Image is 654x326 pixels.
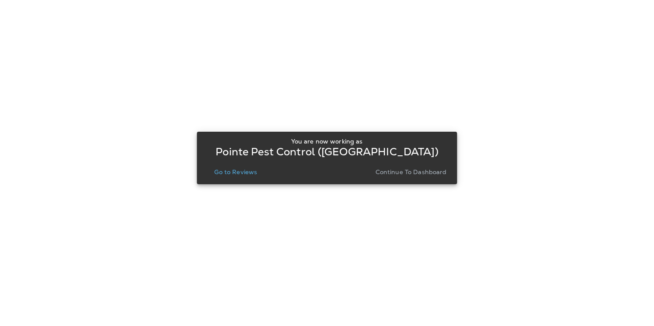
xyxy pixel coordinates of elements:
[376,168,447,175] p: Continue to Dashboard
[214,168,257,175] p: Go to Reviews
[216,148,438,155] p: Pointe Pest Control ([GEOGRAPHIC_DATA])
[211,166,261,178] button: Go to Reviews
[372,166,450,178] button: Continue to Dashboard
[291,138,362,145] p: You are now working as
